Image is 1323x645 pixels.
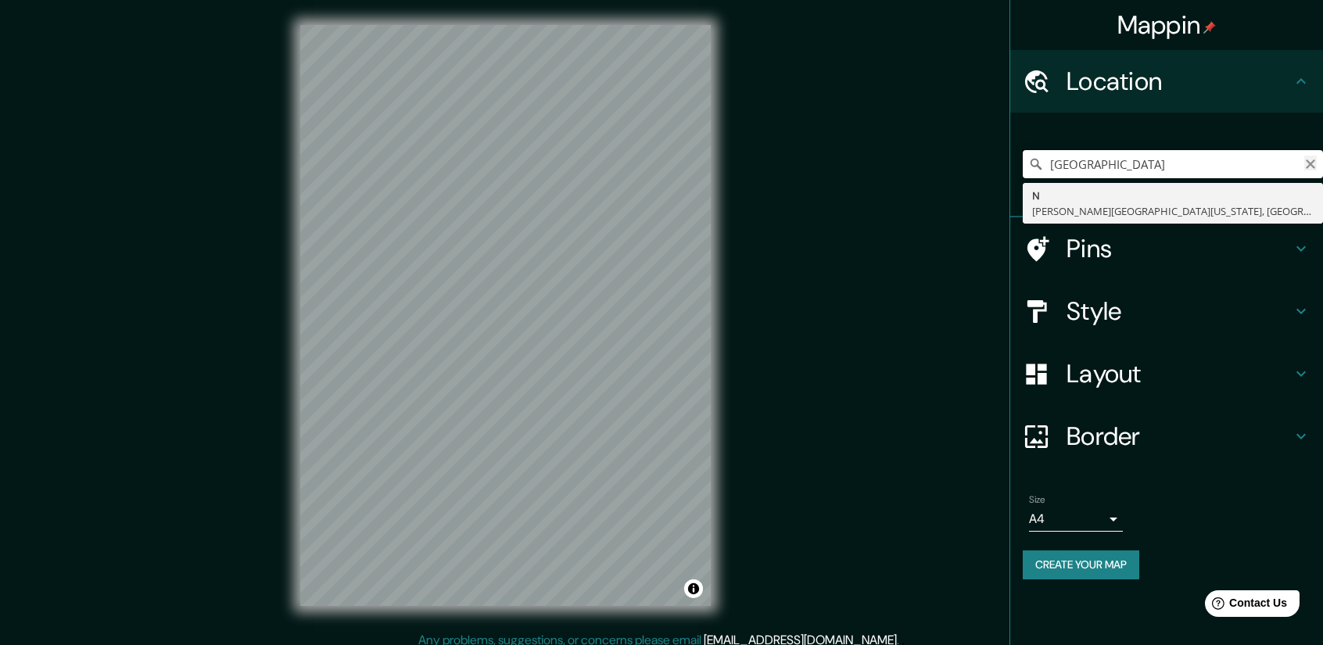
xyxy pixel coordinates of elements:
h4: Style [1067,296,1292,327]
div: Border [1010,405,1323,468]
div: N [1032,188,1314,203]
div: [PERSON_NAME][GEOGRAPHIC_DATA][US_STATE], [GEOGRAPHIC_DATA] [1032,203,1314,219]
h4: Layout [1067,358,1292,389]
h4: Pins [1067,233,1292,264]
div: Pins [1010,217,1323,280]
button: Create your map [1023,550,1139,579]
iframe: Help widget launcher [1184,584,1306,628]
label: Size [1029,493,1045,507]
div: A4 [1029,507,1123,532]
input: Pick your city or area [1023,150,1323,178]
button: Clear [1304,156,1317,170]
h4: Border [1067,421,1292,452]
h4: Mappin [1117,9,1217,41]
img: pin-icon.png [1203,21,1216,34]
div: Style [1010,280,1323,342]
div: Layout [1010,342,1323,405]
div: Location [1010,50,1323,113]
button: Toggle attribution [684,579,703,598]
canvas: Map [300,25,711,606]
h4: Location [1067,66,1292,97]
